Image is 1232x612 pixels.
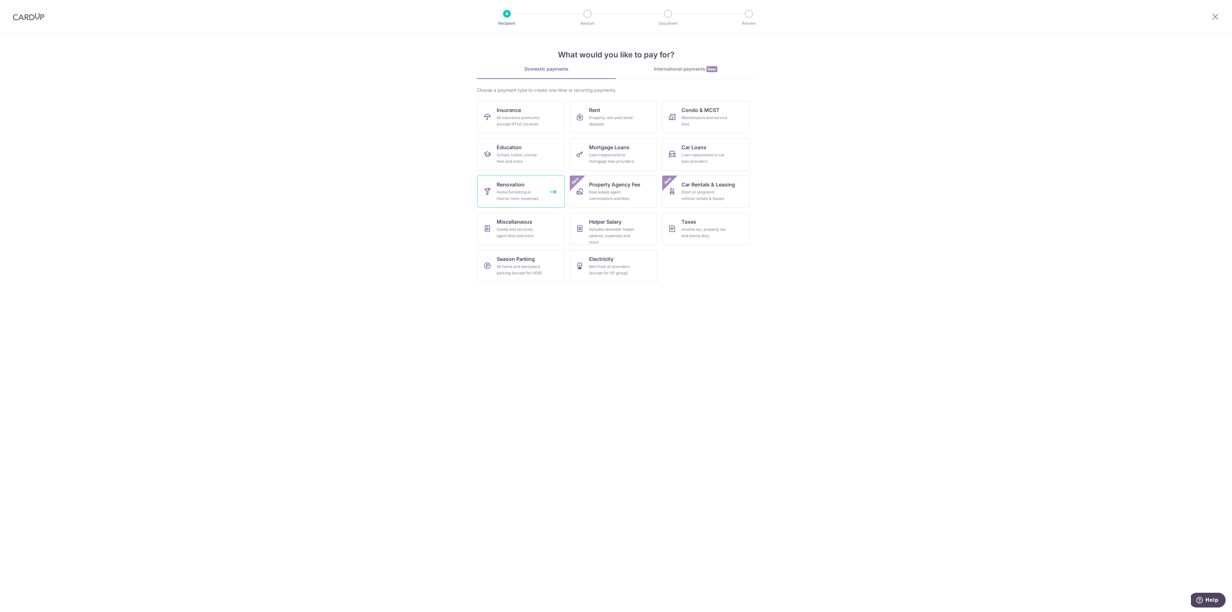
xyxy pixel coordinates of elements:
iframe: Opens a widget where you can find more information [1191,593,1226,609]
div: Real estate agent commissions and fees [589,189,635,202]
div: Choose a payment type to create one-time or recurring payments. [477,87,755,93]
span: Car Loans [681,143,706,151]
div: Income tax, property tax and stamp duty [681,226,728,239]
a: Property Agency FeeReal estate agent commissions and feesNew [570,176,657,208]
div: Loan repayments to mortgage loan providers [589,152,635,165]
span: Helper Salary [589,218,621,226]
span: Help [14,4,28,10]
h4: What would you like to pay for? [477,49,755,61]
a: Condo & MCSTMaintenance and service fees [662,101,749,133]
p: Amount [564,20,611,27]
span: New [570,176,581,186]
a: RenovationHome furnishing or interior reno-expenses [477,176,565,208]
div: School, tuition, course fees and more [497,152,543,165]
a: Helper SalaryIncludes domestic helper salaries, expenses and more [570,213,657,245]
a: Season ParkingAll home and workplace parking (except for HDB) [477,250,565,282]
p: Document [644,20,692,27]
div: Bills from all providers (except for SP group) [589,263,635,276]
a: MiscellaneousGoods and services, agent fees and more [477,213,565,245]
div: Includes domestic helper salaries, expenses and more [589,226,635,246]
div: Short or long‑term vehicle rentals & leases [681,189,728,202]
div: All insurance premiums (except NTUC Income) [497,115,543,127]
div: Maintenance and service fees [681,115,728,127]
span: Car Rentals & Leasing [681,181,735,188]
a: ElectricityBills from all providers (except for SP group) [570,250,657,282]
span: Property Agency Fee [589,181,640,188]
span: Insurance [497,106,521,114]
span: New [706,66,717,72]
a: TaxesIncome tax, property tax and stamp duty [662,213,749,245]
span: Electricity [589,255,613,263]
span: Taxes [681,218,696,226]
a: Mortgage LoansLoan repayments to mortgage loan providers [570,138,657,170]
span: Rent [589,106,600,114]
div: Loan repayments to car loan providers [681,152,728,165]
a: Car LoansLoan repayments to car loan providers [662,138,749,170]
span: Condo & MCST [681,106,720,114]
div: Home furnishing or interior reno-expenses [497,189,543,202]
span: Education [497,143,522,151]
div: International payments [616,66,755,73]
a: RentProperty rent and rental deposits [570,101,657,133]
div: All home and workplace parking (except for HDB) [497,263,543,276]
a: InsuranceAll insurance premiums (except NTUC Income) [477,101,565,133]
span: Miscellaneous [497,218,532,226]
img: CardUp [13,13,44,21]
span: Mortgage Loans [589,143,629,151]
div: Domestic payments [477,66,616,72]
span: New [663,176,673,186]
span: Renovation [497,181,525,188]
div: Property rent and rental deposits [589,115,635,127]
p: Review [725,20,773,27]
a: EducationSchool, tuition, course fees and more [477,138,565,170]
p: Recipient [483,20,531,27]
span: Season Parking [497,255,535,263]
a: Car Rentals & LeasingShort or long‑term vehicle rentals & leasesNew [662,176,749,208]
div: Goods and services, agent fees and more [497,226,543,239]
